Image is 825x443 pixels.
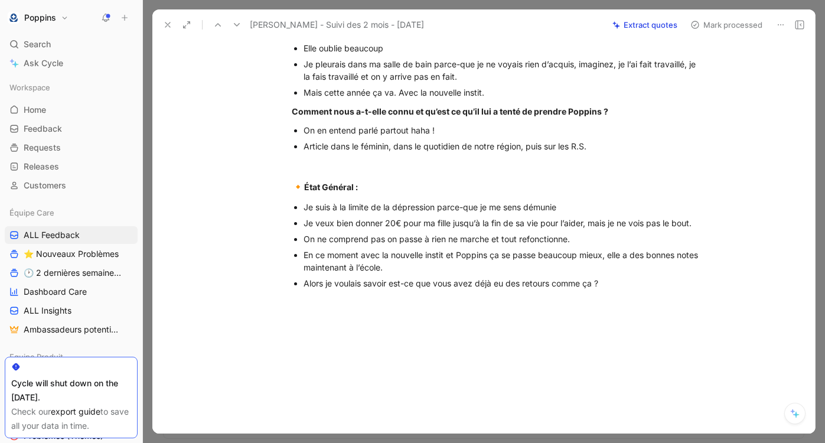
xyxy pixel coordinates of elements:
[5,204,138,221] div: Équipe Care
[9,351,63,363] span: Equipe Produit
[607,17,683,33] button: Extract quotes
[5,101,138,119] a: Home
[5,35,138,53] div: Search
[8,12,19,24] img: Poppins
[250,18,424,32] span: [PERSON_NAME] - Suivi des 2 mois - [DATE]
[304,140,700,152] div: Article dans le féminin, dans le quotidien de notre région, puis sur les R.S.
[24,248,119,260] span: ⭐ Nouveaux Problèmes
[304,86,700,99] div: Mais cette année ça va. Avec la nouvelle instit.
[24,305,71,317] span: ALL Insights
[24,56,63,70] span: Ask Cycle
[24,12,56,23] h1: Poppins
[685,17,768,33] button: Mark processed
[5,9,71,26] button: PoppinsPoppins
[5,54,138,72] a: Ask Cycle
[5,321,138,338] a: Ambassadeurs potentiels
[304,249,700,273] div: En ce moment avec la nouvelle instit et Poppins ça se passe beaucoup mieux, elle a des bonnes not...
[304,277,700,289] div: Alors je voulais savoir est-ce que vous avez déjà eu des retours comme ça ?
[51,406,100,416] a: export guide
[5,283,138,301] a: Dashboard Care
[5,177,138,194] a: Customers
[24,180,66,191] span: Customers
[5,226,138,244] a: ALL Feedback
[304,182,358,192] strong: État Général :
[24,229,80,241] span: ALL Feedback
[11,405,131,433] div: Check our to save all your data in time.
[11,376,131,405] div: Cycle will shut down on the [DATE].
[304,42,700,54] div: Elle oublie beaucoup
[304,201,700,213] div: Je suis à la limite de la dépression parce-que je me sens démunie
[5,264,138,282] a: 🕐 2 dernières semaines - Occurences
[304,124,700,136] div: On en entend parlé partout haha !
[24,267,125,279] span: 🕐 2 dernières semaines - Occurences
[292,106,608,116] strong: Comment nous a-t-elle connu et qu’est ce qu’il lui a tenté de prendre Poppins ?
[24,123,62,135] span: Feedback
[304,58,700,83] div: Je pleurais dans ma salle de bain parce-que je ne voyais rien d’acquis, imaginez, je l’ai fait tr...
[5,302,138,320] a: ALL Insights
[5,204,138,338] div: Équipe CareALL Feedback⭐ Nouveaux Problèmes🕐 2 dernières semaines - OccurencesDashboard CareALL I...
[9,82,50,93] span: Workspace
[24,142,61,154] span: Requests
[24,104,46,116] span: Home
[5,158,138,175] a: Releases
[24,286,87,298] span: Dashboard Care
[5,120,138,138] a: Feedback
[24,37,51,51] span: Search
[292,181,304,193] span: 🔸
[5,139,138,157] a: Requests
[5,348,138,366] div: Equipe Produit
[304,217,700,229] div: Je veux bien donner 20€ pour ma fille jusqu’à la fin de sa vie pour l’aider, mais je ne vois pas ...
[24,161,59,172] span: Releases
[9,207,54,219] span: Équipe Care
[5,79,138,96] div: Workspace
[5,245,138,263] a: ⭐ Nouveaux Problèmes
[24,324,121,335] span: Ambassadeurs potentiels
[304,233,700,245] div: On ne comprend pas on passe à rien ne marche et tout refonctionne.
